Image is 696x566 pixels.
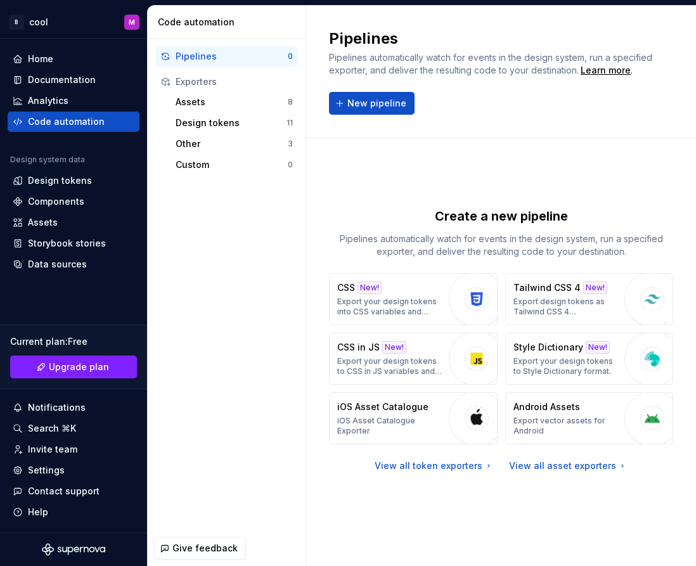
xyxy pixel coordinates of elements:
div: Documentation [28,74,96,86]
p: Style Dictionary [513,341,583,354]
div: Contact support [28,485,100,498]
div: Design system data [10,155,85,165]
span: Pipelines automatically watch for events in the design system, run a specified exporter, and deli... [329,52,655,75]
div: B [9,15,24,30]
a: View all asset exporters [509,460,628,472]
div: M [129,17,135,27]
button: Design tokens11 [171,113,298,133]
button: Search ⌘K [8,418,139,439]
div: Invite team [28,443,77,456]
button: Upgrade plan [10,356,137,378]
button: Help [8,502,139,522]
a: Data sources [8,254,139,274]
button: Tailwind CSS 4New!Export design tokens as Tailwind CSS 4 configuration. [505,273,674,325]
div: Help [28,506,48,518]
h2: Pipelines [329,29,673,49]
div: Data sources [28,258,87,271]
p: Export vector assets for Android [513,416,619,436]
a: Assets [8,212,139,233]
p: CSS [337,281,355,294]
span: Upgrade plan [49,361,109,373]
button: Give feedback [154,537,246,560]
a: Analytics [8,91,139,111]
div: Design tokens [28,174,92,187]
div: Settings [28,464,65,477]
button: Contact support [8,481,139,501]
div: 11 [287,118,293,128]
div: 8 [288,97,293,107]
button: iOS Asset CatalogueiOS Asset Catalogue Exporter [329,392,498,444]
button: CSS in JSNew!Export your design tokens to CSS in JS variables and definitions. [329,333,498,385]
div: Home [28,53,53,65]
p: iOS Asset Catalogue [337,401,429,413]
div: Code automation [158,16,300,29]
p: Create a new pipeline [435,207,568,225]
button: Other3 [171,134,298,154]
button: Android AssetsExport vector assets for Android [505,392,674,444]
p: Export your design tokens to CSS in JS variables and definitions. [337,356,442,376]
a: Components [8,191,139,212]
div: Custom [176,158,288,171]
div: Assets [176,96,288,108]
a: Learn more [581,64,631,77]
div: 3 [288,139,293,149]
p: Android Assets [513,401,580,413]
div: Pipelines [176,50,288,63]
a: Code automation [8,112,139,132]
div: New! [583,281,607,294]
a: View all token exporters [375,460,494,472]
a: Design tokens [8,170,139,191]
span: . [579,66,633,75]
p: Export your design tokens into CSS variables and definitions. [337,297,442,317]
a: Invite team [8,439,139,460]
div: Search ⌘K [28,422,76,435]
a: Settings [8,460,139,480]
span: Give feedback [172,542,238,555]
span: New pipeline [347,97,406,110]
a: Documentation [8,70,139,90]
p: Export your design tokens to Style Dictionary format. [513,356,619,376]
div: New! [586,341,610,354]
div: Other [176,138,288,150]
p: CSS in JS [337,341,380,354]
div: New! [358,281,382,294]
div: 0 [288,51,293,61]
div: Components [28,195,84,208]
button: BcoolM [3,8,145,35]
div: 0 [288,160,293,170]
div: Exporters [176,75,293,88]
button: Custom0 [171,155,298,175]
div: Notifications [28,401,86,414]
button: Notifications [8,397,139,418]
p: Pipelines automatically watch for events in the design system, run a specified exporter, and deli... [329,233,673,258]
p: iOS Asset Catalogue Exporter [337,416,442,436]
div: Assets [28,216,58,229]
button: New pipeline [329,92,415,115]
div: cool [29,16,48,29]
p: Export design tokens as Tailwind CSS 4 configuration. [513,297,619,317]
div: Code automation [28,115,105,128]
p: Tailwind CSS 4 [513,281,581,294]
div: Design tokens [176,117,287,129]
div: Analytics [28,94,68,107]
button: CSSNew!Export your design tokens into CSS variables and definitions. [329,273,498,325]
div: New! [382,341,406,354]
button: Style DictionaryNew!Export your design tokens to Style Dictionary format. [505,333,674,385]
svg: Supernova Logo [42,543,105,556]
button: Assets8 [171,92,298,112]
a: Storybook stories [8,233,139,254]
button: Pipelines0 [155,46,298,67]
div: Storybook stories [28,237,106,250]
a: Home [8,49,139,69]
div: Current plan : Free [10,335,137,348]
